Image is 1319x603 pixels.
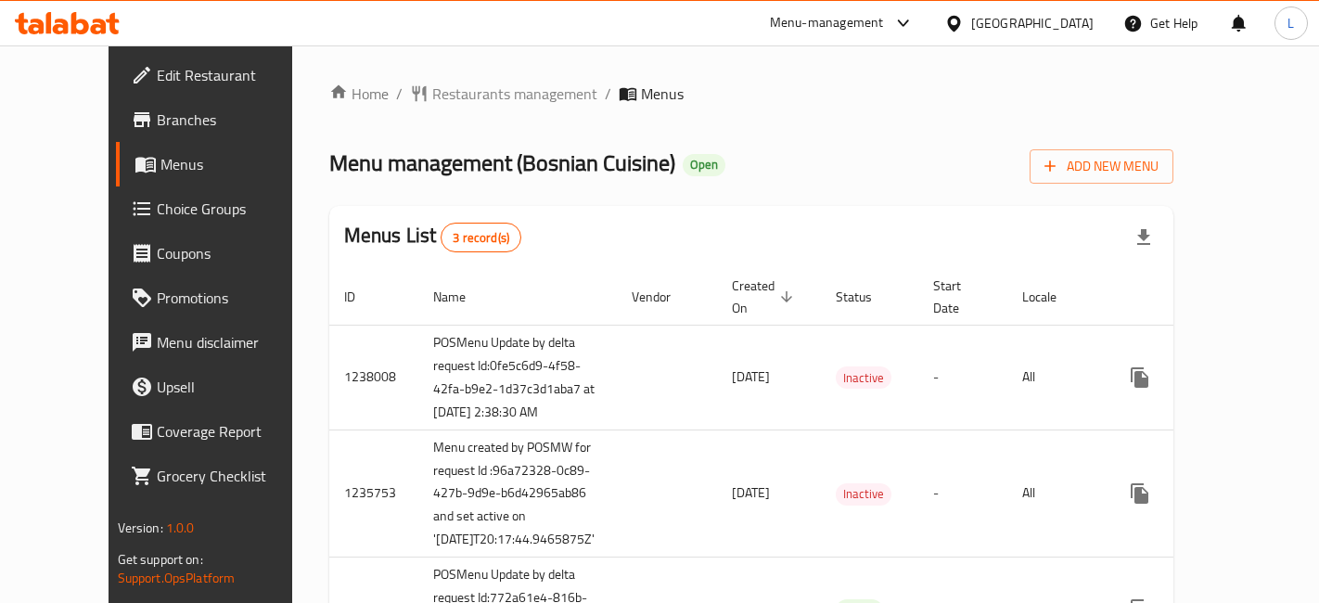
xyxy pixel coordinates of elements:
span: Coupons [157,242,314,264]
a: Coverage Report [116,409,328,454]
span: ID [344,286,379,308]
td: - [918,430,1007,558]
div: [GEOGRAPHIC_DATA] [971,13,1094,33]
li: / [605,83,611,105]
div: Menu-management [770,12,884,34]
a: Home [329,83,389,105]
span: Start Date [933,275,985,319]
span: [DATE] [732,365,770,389]
span: Status [836,286,896,308]
td: 1235753 [329,430,418,558]
a: Support.OpsPlatform [118,566,236,590]
span: Vendor [632,286,695,308]
span: Inactive [836,483,891,505]
span: Open [683,157,725,173]
span: Menus [160,153,314,175]
span: Version: [118,516,163,540]
a: Menu disclaimer [116,320,328,365]
td: All [1007,325,1103,430]
span: Upsell [157,376,314,398]
div: Open [683,154,725,176]
span: Name [433,286,490,308]
span: Get support on: [118,547,203,571]
span: Add New Menu [1044,155,1159,178]
span: Menu management ( Bosnian Cuisine ) [329,142,675,184]
button: more [1118,471,1162,516]
button: Change Status [1162,471,1207,516]
h2: Menus List [344,222,521,252]
span: Menus [641,83,684,105]
span: Grocery Checklist [157,465,314,487]
button: Change Status [1162,355,1207,400]
span: Restaurants management [432,83,597,105]
li: / [396,83,403,105]
span: Created On [732,275,799,319]
span: [DATE] [732,481,770,505]
span: L [1287,13,1294,33]
div: Export file [1121,215,1166,260]
span: Edit Restaurant [157,64,314,86]
span: Choice Groups [157,198,314,220]
td: - [918,325,1007,430]
span: 3 record(s) [442,229,520,247]
nav: breadcrumb [329,83,1174,105]
div: Total records count [441,223,521,252]
a: Upsell [116,365,328,409]
span: 1.0.0 [166,516,195,540]
button: more [1118,355,1162,400]
button: Add New Menu [1030,149,1173,184]
span: Coverage Report [157,420,314,443]
span: Promotions [157,287,314,309]
span: Branches [157,109,314,131]
a: Coupons [116,231,328,276]
a: Restaurants management [410,83,597,105]
td: All [1007,430,1103,558]
a: Choice Groups [116,186,328,231]
a: Menus [116,142,328,186]
a: Edit Restaurant [116,53,328,97]
div: Inactive [836,483,891,506]
span: Inactive [836,367,891,389]
div: Inactive [836,366,891,389]
th: Actions [1103,269,1311,326]
a: Promotions [116,276,328,320]
td: Menu created by POSMW for request Id :96a72328-0c89-427b-9d9e-b6d42965ab86 and set active on '[DA... [418,430,617,558]
a: Branches [116,97,328,142]
a: Grocery Checklist [116,454,328,498]
span: Locale [1022,286,1081,308]
span: Menu disclaimer [157,331,314,353]
td: POSMenu Update by delta request Id:0fe5c6d9-4f58-42fa-b9e2-1d37c3d1aba7 at [DATE] 2:38:30 AM [418,325,617,430]
td: 1238008 [329,325,418,430]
